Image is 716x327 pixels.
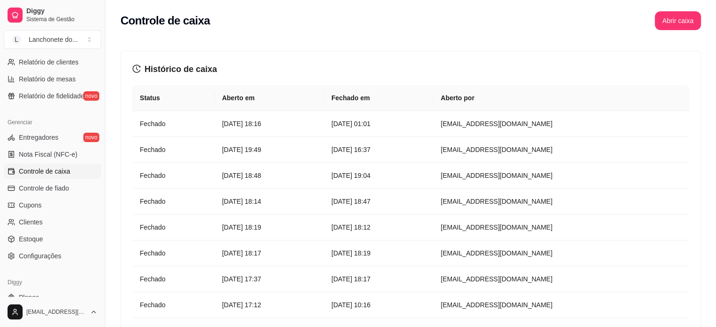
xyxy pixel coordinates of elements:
[331,222,426,232] article: [DATE] 18:12
[331,248,426,258] article: [DATE] 18:19
[19,234,43,244] span: Estoque
[19,251,61,261] span: Configurações
[433,292,689,318] td: [EMAIL_ADDRESS][DOMAIN_NAME]
[4,198,101,213] a: Cupons
[12,35,21,44] span: L
[140,144,207,155] article: Fechado
[19,183,69,193] span: Controle de fiado
[433,137,689,163] td: [EMAIL_ADDRESS][DOMAIN_NAME]
[132,63,689,76] h3: Histórico de caixa
[29,35,78,44] div: Lanchonete do ...
[26,16,97,23] span: Sistema de Gestão
[140,170,207,181] article: Fechado
[19,57,79,67] span: Relatório de clientes
[19,74,76,84] span: Relatório de mesas
[4,275,101,290] div: Diggy
[4,231,101,247] a: Estoque
[324,85,433,111] th: Fechado em
[4,290,101,305] a: Planos
[121,13,210,28] h2: Controle de caixa
[4,4,101,26] a: DiggySistema de Gestão
[433,240,689,266] td: [EMAIL_ADDRESS][DOMAIN_NAME]
[26,7,97,16] span: Diggy
[19,200,41,210] span: Cupons
[140,222,207,232] article: Fechado
[140,196,207,207] article: Fechado
[433,111,689,137] td: [EMAIL_ADDRESS][DOMAIN_NAME]
[222,300,316,310] article: [DATE] 17:12
[19,167,70,176] span: Controle de caixa
[655,11,701,30] button: Abrir caixa
[222,119,316,129] article: [DATE] 18:16
[140,119,207,129] article: Fechado
[331,196,426,207] article: [DATE] 18:47
[132,85,215,111] th: Status
[4,72,101,87] a: Relatório de mesas
[222,248,316,258] article: [DATE] 18:17
[140,248,207,258] article: Fechado
[331,119,426,129] article: [DATE] 01:01
[433,85,689,111] th: Aberto por
[19,150,77,159] span: Nota Fiscal (NFC-e)
[19,133,58,142] span: Entregadores
[222,222,316,232] article: [DATE] 18:19
[331,144,426,155] article: [DATE] 16:37
[4,55,101,70] a: Relatório de clientes
[331,170,426,181] article: [DATE] 19:04
[19,91,84,101] span: Relatório de fidelidade
[331,300,426,310] article: [DATE] 10:16
[19,293,39,302] span: Planos
[4,248,101,263] a: Configurações
[331,274,426,284] article: [DATE] 18:17
[4,181,101,196] a: Controle de fiado
[433,163,689,189] td: [EMAIL_ADDRESS][DOMAIN_NAME]
[4,130,101,145] a: Entregadoresnovo
[433,266,689,292] td: [EMAIL_ADDRESS][DOMAIN_NAME]
[222,170,316,181] article: [DATE] 18:48
[4,30,101,49] button: Select a team
[4,88,101,104] a: Relatório de fidelidadenovo
[222,274,316,284] article: [DATE] 17:37
[19,217,43,227] span: Clientes
[215,85,324,111] th: Aberto em
[4,147,101,162] a: Nota Fiscal (NFC-e)
[132,64,141,73] span: history
[140,274,207,284] article: Fechado
[4,301,101,323] button: [EMAIL_ADDRESS][DOMAIN_NAME]
[26,308,86,316] span: [EMAIL_ADDRESS][DOMAIN_NAME]
[433,189,689,215] td: [EMAIL_ADDRESS][DOMAIN_NAME]
[140,300,207,310] article: Fechado
[4,164,101,179] a: Controle de caixa
[222,196,316,207] article: [DATE] 18:14
[433,215,689,240] td: [EMAIL_ADDRESS][DOMAIN_NAME]
[222,144,316,155] article: [DATE] 19:49
[4,115,101,130] div: Gerenciar
[4,215,101,230] a: Clientes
